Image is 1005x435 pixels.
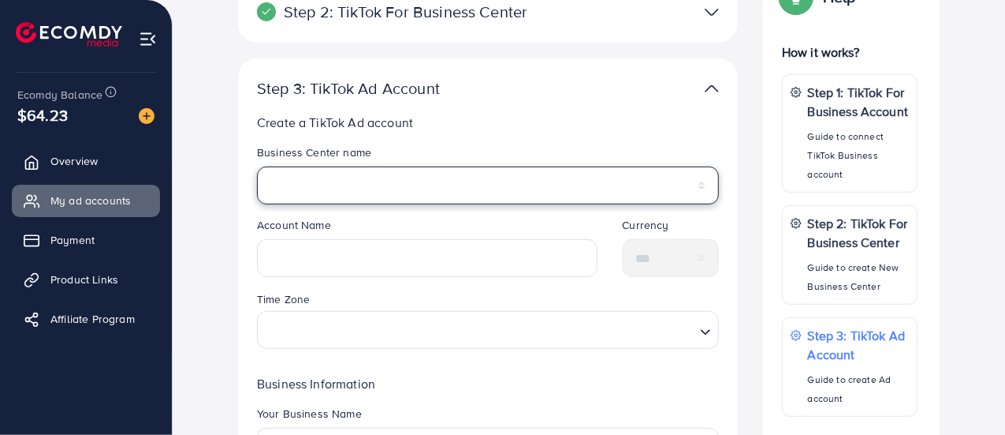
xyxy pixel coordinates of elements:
[50,272,118,287] span: Product Links
[12,224,160,256] a: Payment
[782,43,918,62] p: How it works?
[12,185,160,216] a: My ad accounts
[257,374,719,393] p: Business Information
[50,153,98,169] span: Overview
[139,30,157,48] img: menu
[16,22,122,47] img: logo
[257,311,719,349] div: Search for option
[17,103,68,126] span: $64.23
[808,370,909,408] p: Guide to create Ad account
[50,232,95,248] span: Payment
[17,87,102,103] span: Ecomdy Balance
[12,303,160,335] a: Affiliate Program
[12,264,160,295] a: Product Links
[705,1,719,24] img: TikTok partner
[938,364,993,423] iframe: Chat
[257,144,719,167] legend: Business Center name
[257,2,556,21] p: Step 2: TikTok For Business Center
[257,113,719,132] p: Create a TikTok Ad account
[257,406,719,428] legend: Your Business Name
[139,108,154,124] img: image
[808,326,909,364] p: Step 3: TikTok Ad Account
[50,311,135,327] span: Affiliate Program
[257,291,310,307] label: Time Zone
[808,214,909,252] p: Step 2: TikTok For Business Center
[808,127,909,184] p: Guide to connect TikTok Business account
[257,79,556,98] p: Step 3: TikTok Ad Account
[808,258,909,296] p: Guide to create New Business Center
[705,77,719,100] img: TikTok partner
[50,193,131,208] span: My ad accounts
[808,83,909,121] p: Step 1: TikTok For Business Account
[257,217,597,239] legend: Account Name
[12,145,160,177] a: Overview
[623,217,720,239] legend: Currency
[264,315,694,344] input: Search for option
